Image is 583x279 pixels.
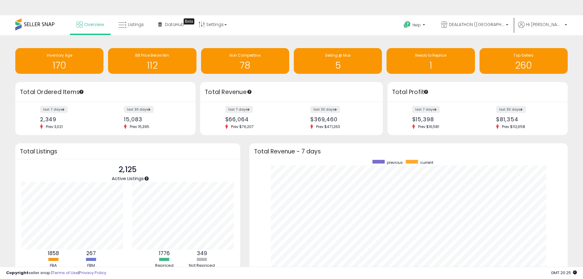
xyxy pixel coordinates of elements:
h1: 1 [390,60,472,70]
span: Non Competitive [230,53,260,58]
a: DEALATHON ([GEOGRAPHIC_DATA]) [436,15,513,35]
label: last 30 days [124,106,154,113]
a: Settings [194,15,231,34]
a: Listings [114,15,148,34]
h1: 170 [18,60,100,70]
a: BB Price Below Min 112 [108,48,196,74]
a: Non Competitive 78 [201,48,289,74]
div: $66,064 [225,116,287,123]
span: 2025-09-15 20:25 GMT [551,270,577,276]
a: DataHub [154,15,189,34]
span: current [420,160,433,165]
span: DEALATHON ([GEOGRAPHIC_DATA]) [449,21,504,28]
div: seller snap | | [6,270,106,276]
div: Repriced [146,263,183,269]
h1: 5 [297,60,379,70]
span: Top Sellers [514,53,533,58]
b: 349 [197,250,207,257]
a: Needs to Reprice 1 [387,48,475,74]
span: Prev: $471,263 [313,124,343,129]
h1: 260 [483,60,565,70]
div: FBM [73,263,110,269]
span: Prev: $112,658 [499,124,528,129]
div: FBA [35,263,72,269]
h3: Total Revenue [205,88,378,96]
h1: 78 [204,60,286,70]
strong: Copyright [6,270,28,276]
a: Selling @ Max 5 [294,48,382,74]
a: Overview [72,15,109,34]
h3: Total Listings [20,149,236,154]
h3: Total Revenue - 7 days [254,149,563,154]
div: $15,398 [412,116,473,123]
b: 1776 [159,250,170,257]
span: Listings [128,21,144,28]
span: DataHub [165,21,184,28]
div: $81,354 [496,116,557,123]
i: Get Help [403,21,411,28]
span: Help [413,22,421,28]
div: Tooltip anchor [144,176,149,181]
div: Not Repriced [184,263,220,269]
span: Active Listings [112,175,144,182]
div: Tooltip anchor [247,89,252,95]
span: Prev: $76,207 [228,124,257,129]
a: Inventory Age 170 [15,48,103,74]
a: Help [399,16,431,35]
span: BB Price Below Min [135,53,169,58]
a: Privacy Policy [79,270,106,276]
div: $369,460 [310,116,372,123]
a: Top Sellers 260 [480,48,568,74]
span: Prev: 3,021 [43,124,66,129]
label: last 7 days [412,106,440,113]
h3: Total Profit [392,88,563,96]
span: Needs to Reprice [415,53,446,58]
a: Hi [PERSON_NAME] [518,21,567,35]
label: last 30 days [496,106,526,113]
span: previous [387,160,403,165]
label: last 7 days [225,106,253,113]
label: last 7 days [40,106,68,113]
div: 2,349 [40,116,101,123]
div: Tooltip anchor [423,89,429,95]
div: 15,083 [124,116,185,123]
b: 1858 [48,250,59,257]
a: Terms of Use [52,270,78,276]
b: 267 [86,250,96,257]
span: Hi [PERSON_NAME] [526,21,563,28]
h3: Total Ordered Items [20,88,191,96]
h1: 112 [111,60,193,70]
span: Prev: $16,581 [415,124,442,129]
span: Overview [84,21,104,28]
div: Tooltip anchor [184,18,194,25]
span: Inventory Age [47,53,72,58]
span: Prev: 15,395 [127,124,152,129]
span: Selling @ Max [325,53,351,58]
div: Tooltip anchor [79,89,84,95]
label: last 30 days [310,106,340,113]
p: 2,125 [112,164,144,175]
